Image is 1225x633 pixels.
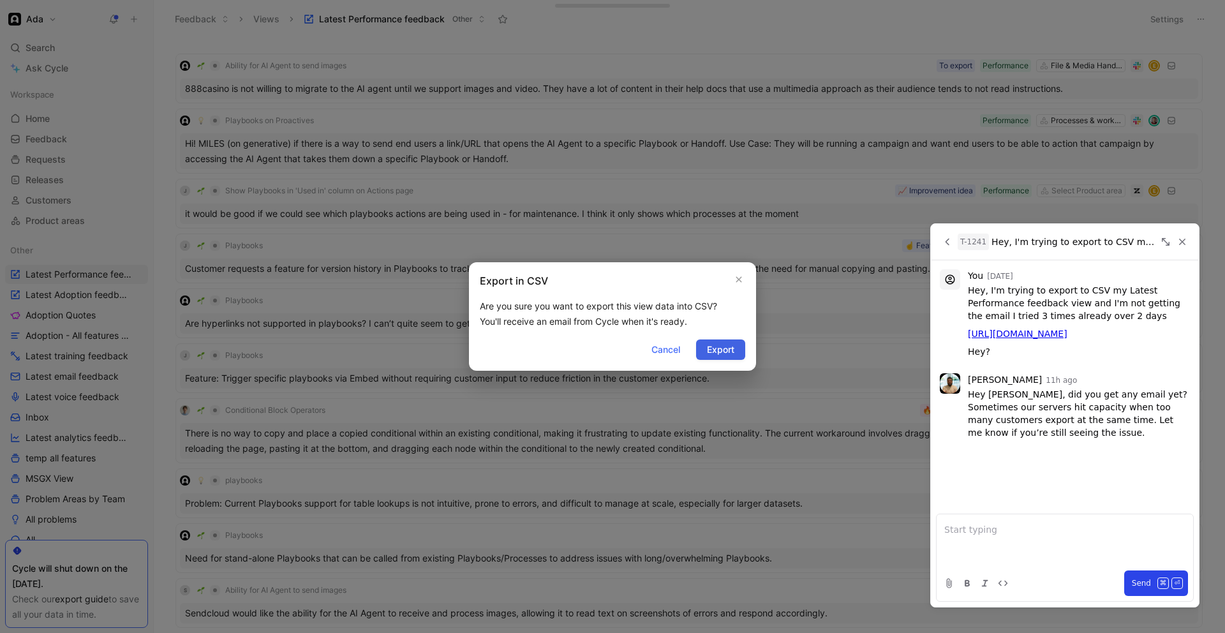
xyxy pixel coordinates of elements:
[696,339,745,360] button: Export
[651,342,680,357] span: Cancel
[480,273,548,288] h2: Export in CSV
[641,339,691,360] button: Cancel
[480,299,745,329] div: Are you sure you want to export this view data into CSV? You'll receive an email from Cycle when ...
[707,342,734,357] span: Export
